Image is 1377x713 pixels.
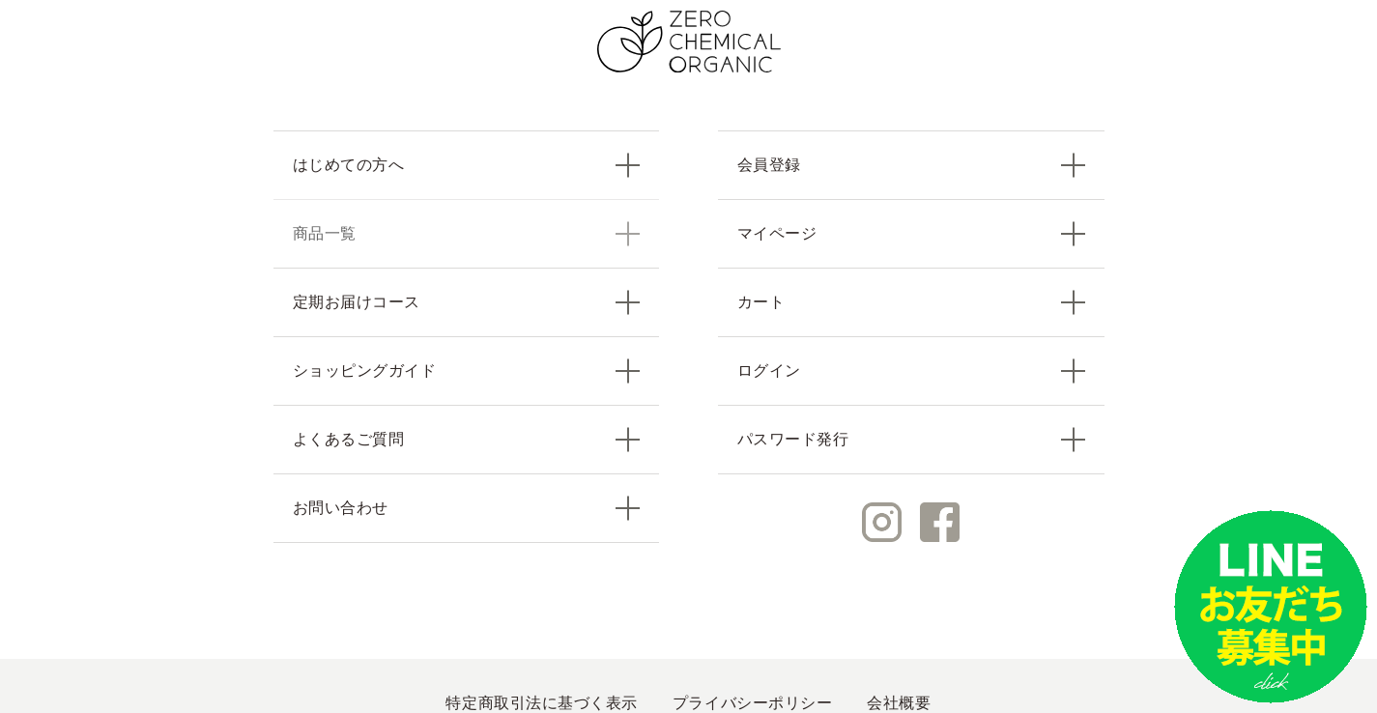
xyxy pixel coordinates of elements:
a: ログイン [718,336,1104,405]
a: 定期お届けコース [273,268,660,336]
img: small_line.png [1174,510,1367,703]
a: プライバシーポリシー [673,695,832,711]
img: ZERO CHEMICAL ORGANIC [597,11,781,73]
a: 商品一覧 [273,199,660,268]
a: よくあるご質問 [273,405,660,473]
a: 特定商取引法に基づく表示 [445,695,637,711]
a: 会社概要 [867,695,931,711]
a: 会員登録 [718,130,1104,199]
a: ショッピングガイド [273,336,660,405]
a: パスワード発行 [718,405,1104,474]
a: はじめての方へ [273,130,660,199]
a: お問い合わせ [273,473,660,543]
img: Instagram [862,502,902,542]
a: マイページ [718,199,1104,268]
img: Facebook [920,502,960,542]
a: カート [718,268,1104,336]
